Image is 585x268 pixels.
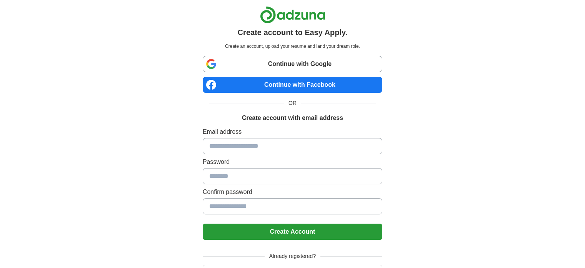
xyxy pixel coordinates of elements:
button: Create Account [203,224,382,240]
span: OR [284,99,301,107]
p: Create an account, upload your resume and land your dream role. [204,43,381,50]
h1: Create account to Easy Apply. [238,27,348,38]
a: Continue with Google [203,56,382,72]
a: Continue with Facebook [203,77,382,93]
span: Already registered? [265,252,320,260]
img: Adzuna logo [260,6,325,24]
h1: Create account with email address [242,113,343,123]
label: Password [203,157,382,167]
label: Confirm password [203,187,382,197]
label: Email address [203,127,382,137]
